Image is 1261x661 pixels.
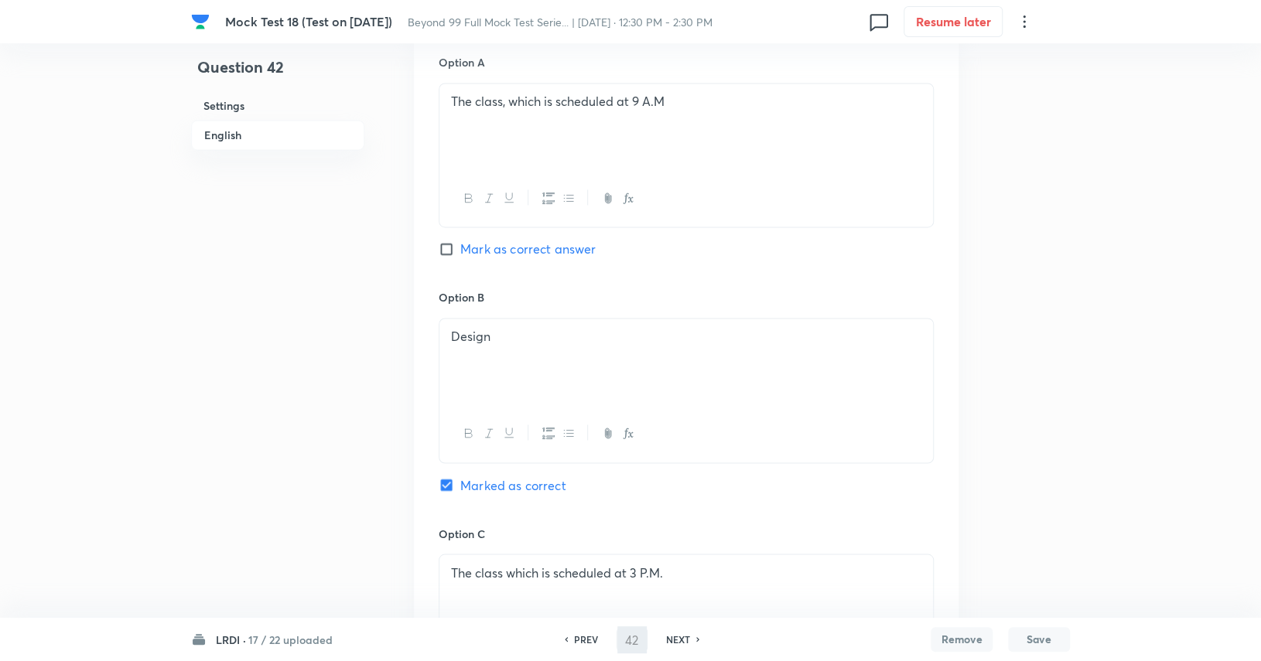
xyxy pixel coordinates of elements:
[451,328,921,346] p: Design
[904,6,1003,37] button: Resume later
[574,632,598,646] h6: PREV
[439,289,934,305] h6: Option B
[460,475,566,494] span: Marked as correct
[248,632,333,648] h6: 17 / 22 uploaded
[408,15,713,29] span: Beyond 99 Full Mock Test Serie... | [DATE] · 12:30 PM - 2:30 PM
[439,54,934,70] h6: Option A
[225,13,392,29] span: Mock Test 18 (Test on [DATE])
[451,93,921,111] p: The class, which is scheduled at 9 A.M
[191,91,364,120] h6: Settings
[460,240,596,258] span: Mark as correct answer
[439,525,934,541] h6: Option C
[451,564,921,581] p: The class which is scheduled at 3 P.M.
[666,632,690,646] h6: NEXT
[191,56,364,91] h4: Question 42
[191,12,210,31] img: Company Logo
[1008,627,1070,652] button: Save
[931,627,993,652] button: Remove
[191,12,213,31] a: Company Logo
[191,120,364,150] h6: English
[216,632,246,648] h6: LRDI ·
